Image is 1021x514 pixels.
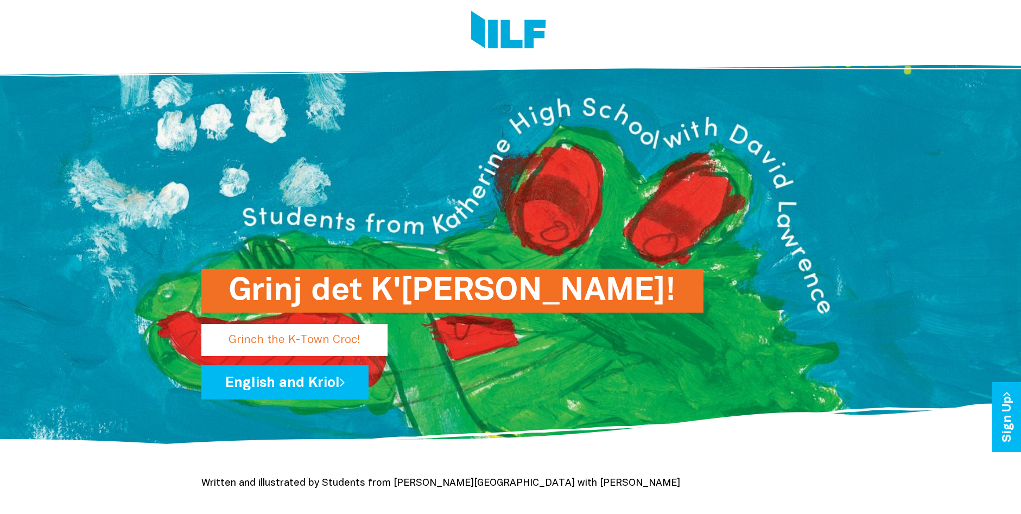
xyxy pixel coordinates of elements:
[201,324,388,356] p: Grinch the K-Town Croc!
[229,269,676,313] h1: Grinj det K'[PERSON_NAME]!
[201,479,680,488] span: Written and illustrated by Students from [PERSON_NAME][GEOGRAPHIC_DATA] with [PERSON_NAME]
[471,11,546,52] img: Logo
[201,330,649,339] a: Grinj det K'[PERSON_NAME]!
[201,365,369,399] a: English and Kriol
